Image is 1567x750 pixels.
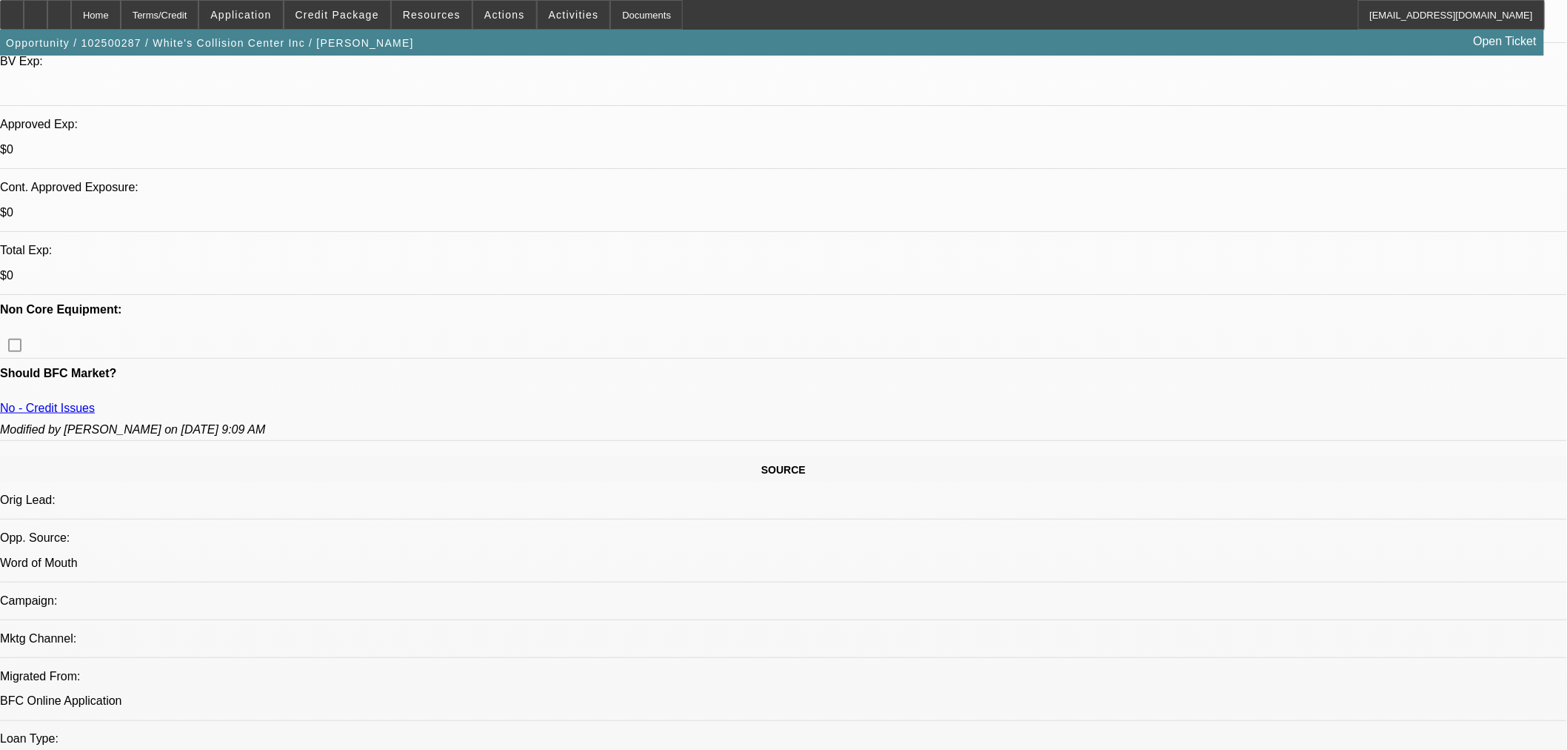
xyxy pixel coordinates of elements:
button: Application [199,1,282,29]
a: Open Ticket [1468,29,1543,54]
button: Activities [538,1,610,29]
span: Resources [403,9,461,21]
button: Resources [392,1,472,29]
span: Credit Package [295,9,379,21]
span: SOURCE [761,464,806,476]
span: Opportunity / 102500287 / White's Collision Center Inc / [PERSON_NAME] [6,37,414,49]
span: Actions [484,9,525,21]
span: Activities [549,9,599,21]
button: Credit Package [284,1,390,29]
button: Actions [473,1,536,29]
span: Application [210,9,271,21]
